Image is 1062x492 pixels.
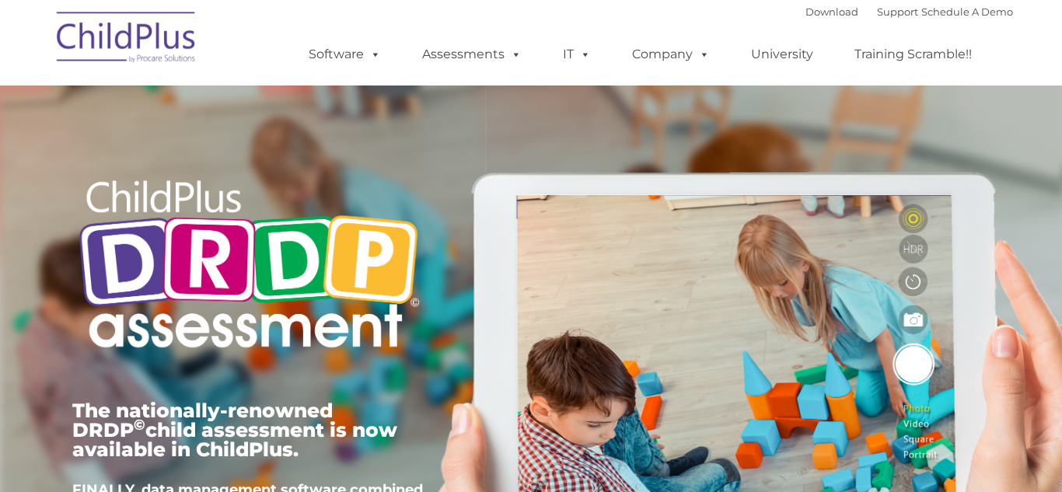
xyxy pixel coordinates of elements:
a: Company [617,39,725,70]
a: Training Scramble!! [839,39,987,70]
a: IT [547,39,606,70]
a: University [735,39,829,70]
font: | [805,5,1013,18]
a: Schedule A Demo [921,5,1013,18]
sup: © [134,416,145,434]
img: Copyright - DRDP Logo Light [72,159,425,374]
a: Support [877,5,918,18]
a: Software [293,39,397,70]
a: Assessments [407,39,537,70]
span: The nationally-renowned DRDP child assessment is now available in ChildPlus. [72,399,397,461]
a: Download [805,5,858,18]
img: ChildPlus by Procare Solutions [49,1,204,79]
